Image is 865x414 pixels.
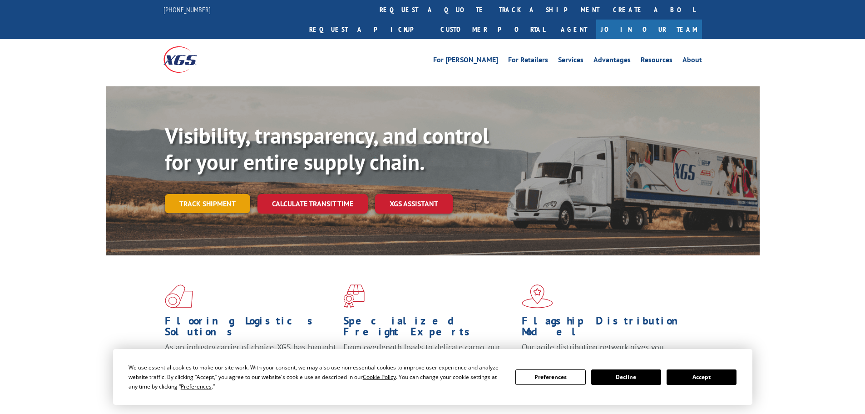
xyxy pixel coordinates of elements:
[522,284,553,308] img: xgs-icon-flagship-distribution-model-red
[641,56,672,66] a: Resources
[593,56,631,66] a: Advantages
[165,315,336,342] h1: Flooring Logistics Solutions
[343,284,365,308] img: xgs-icon-focused-on-flooring-red
[508,56,548,66] a: For Retailers
[596,20,702,39] a: Join Our Team
[181,383,212,390] span: Preferences
[682,56,702,66] a: About
[163,5,211,14] a: [PHONE_NUMBER]
[129,363,504,391] div: We use essential cookies to make our site work. With your consent, we may also use non-essential ...
[558,56,583,66] a: Services
[522,315,693,342] h1: Flagship Distribution Model
[515,369,585,385] button: Preferences
[522,342,689,363] span: Our agile distribution network gives you nationwide inventory management on demand.
[343,315,515,342] h1: Specialized Freight Experts
[343,342,515,382] p: From overlength loads to delicate cargo, our experienced staff knows the best way to move your fr...
[363,373,396,381] span: Cookie Policy
[552,20,596,39] a: Agent
[165,194,250,213] a: Track shipment
[433,56,498,66] a: For [PERSON_NAME]
[165,284,193,308] img: xgs-icon-total-supply-chain-intelligence-red
[667,369,736,385] button: Accept
[165,342,336,374] span: As an industry carrier of choice, XGS has brought innovation and dedication to flooring logistics...
[257,194,368,214] a: Calculate transit time
[165,121,489,176] b: Visibility, transparency, and control for your entire supply chain.
[434,20,552,39] a: Customer Portal
[302,20,434,39] a: Request a pickup
[591,369,661,385] button: Decline
[375,194,453,214] a: XGS ASSISTANT
[113,349,752,405] div: Cookie Consent Prompt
